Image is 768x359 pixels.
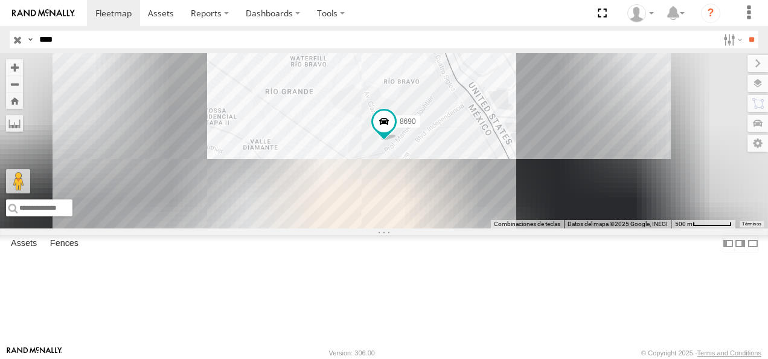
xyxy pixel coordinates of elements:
span: 8690 [400,117,416,126]
div: antonio fernandez [623,4,658,22]
label: Dock Summary Table to the Right [734,235,746,253]
label: Search Filter Options [718,31,744,48]
button: Zoom Home [6,92,23,109]
i: ? [701,4,720,23]
span: Datos del mapa ©2025 Google, INEGI [568,221,668,227]
label: Search Query [25,31,35,48]
button: Arrastra al hombrecito al mapa para abrir Street View [6,169,30,193]
button: Escala del mapa: 500 m por 61 píxeles [671,220,735,228]
label: Measure [6,115,23,132]
button: Combinaciones de teclas [494,220,560,228]
div: © Copyright 2025 - [641,349,761,357]
label: Assets [5,235,43,252]
img: rand-logo.svg [12,9,75,18]
a: Términos (se abre en una nueva pestaña) [742,222,761,227]
label: Map Settings [747,135,768,152]
label: Hide Summary Table [747,235,759,253]
button: Zoom in [6,59,23,76]
label: Fences [44,235,85,252]
a: Visit our Website [7,347,62,359]
a: Terms and Conditions [697,349,761,357]
span: 500 m [675,221,693,227]
button: Zoom out [6,76,23,92]
label: Dock Summary Table to the Left [722,235,734,253]
div: Version: 306.00 [329,349,375,357]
